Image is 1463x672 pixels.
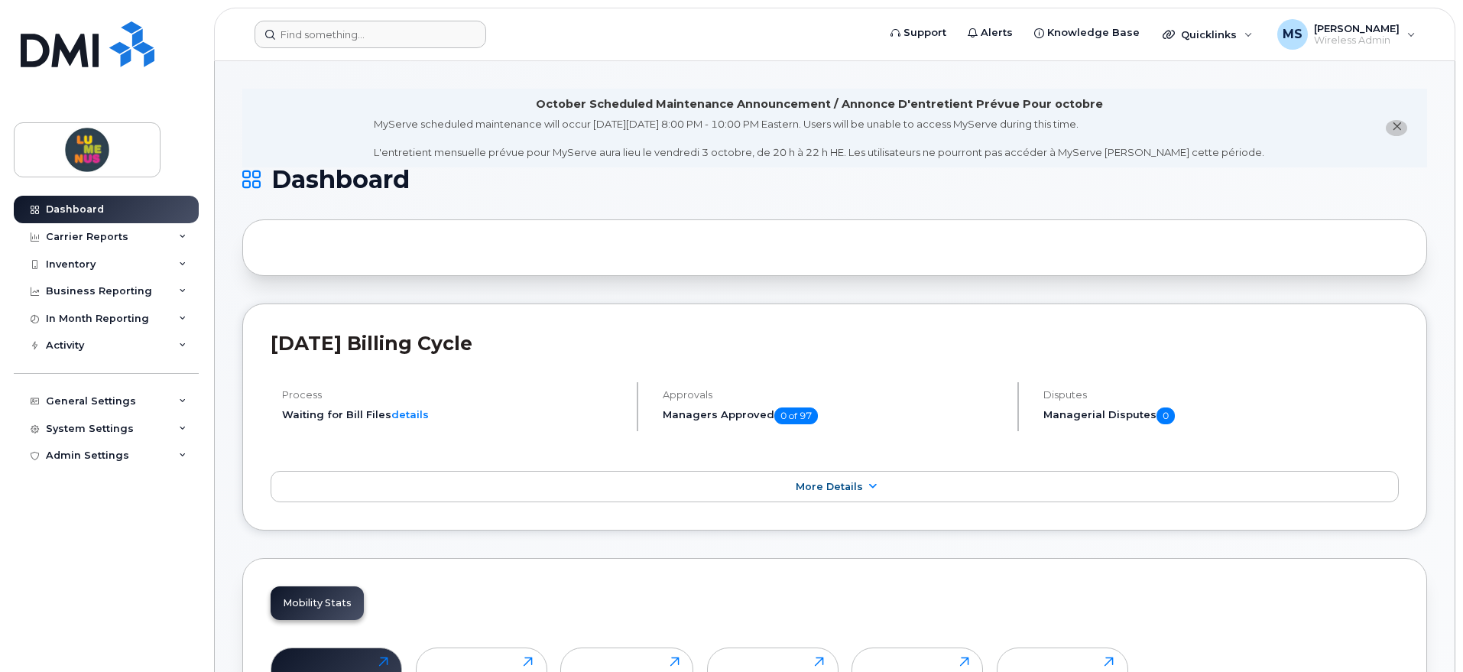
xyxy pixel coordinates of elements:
span: Dashboard [271,168,410,191]
span: More Details [796,481,863,492]
h5: Managerial Disputes [1043,407,1399,424]
h4: Process [282,389,624,401]
span: 0 of 97 [774,407,818,424]
h4: Approvals [663,389,1004,401]
h4: Disputes [1043,389,1399,401]
h5: Managers Approved [663,407,1004,424]
li: Waiting for Bill Files [282,407,624,422]
button: close notification [1386,120,1407,136]
div: October Scheduled Maintenance Announcement / Annonce D'entretient Prévue Pour octobre [536,96,1103,112]
h2: [DATE] Billing Cycle [271,332,1399,355]
span: 0 [1156,407,1175,424]
a: details [391,408,429,420]
div: MyServe scheduled maintenance will occur [DATE][DATE] 8:00 PM - 10:00 PM Eastern. Users will be u... [374,117,1264,160]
